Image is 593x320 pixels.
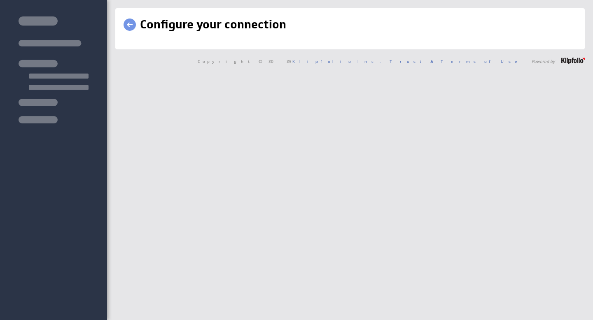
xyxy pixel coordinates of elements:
[561,58,585,64] img: logo-footer.png
[198,59,381,63] span: Copyright © 2025
[390,58,523,64] a: Trust & Terms of Use
[532,59,555,63] span: Powered by
[292,58,381,64] a: Klipfolio Inc.
[19,16,89,123] img: skeleton-sidenav.svg
[140,16,286,33] h1: Configure your connection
